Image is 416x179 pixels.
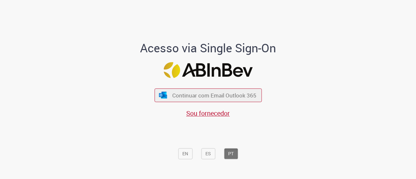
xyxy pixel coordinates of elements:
button: PT [224,148,238,159]
img: Logo ABInBev [163,62,253,78]
button: ES [201,148,215,159]
button: EN [178,148,192,159]
button: ícone Azure/Microsoft 360 Continuar com Email Outlook 365 [154,89,262,102]
a: Sou fornecedor [186,109,230,118]
h1: Acesso via Single Sign-On [118,42,298,55]
span: Continuar com Email Outlook 365 [172,92,256,99]
img: ícone Azure/Microsoft 360 [159,92,168,98]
